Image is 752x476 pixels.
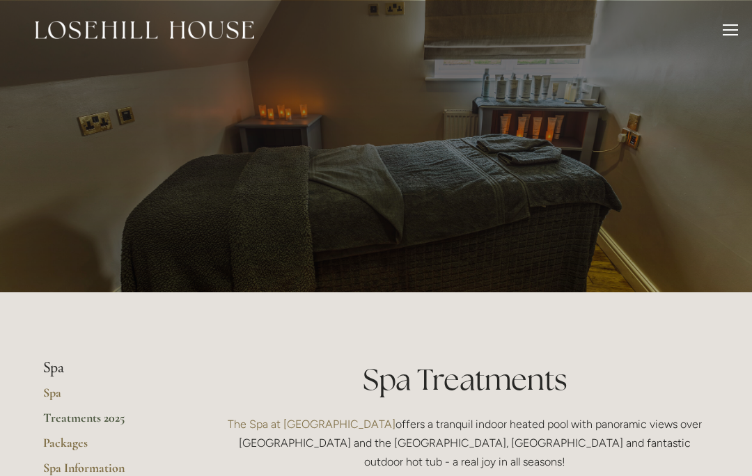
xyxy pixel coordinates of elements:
[221,415,709,472] p: offers a tranquil indoor heated pool with panoramic views over [GEOGRAPHIC_DATA] and the [GEOGRAP...
[43,385,176,410] a: Spa
[228,418,395,431] a: The Spa at [GEOGRAPHIC_DATA]
[43,435,176,460] a: Packages
[35,21,254,39] img: Losehill House
[221,359,709,400] h1: Spa Treatments
[43,359,176,377] li: Spa
[43,410,176,435] a: Treatments 2025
